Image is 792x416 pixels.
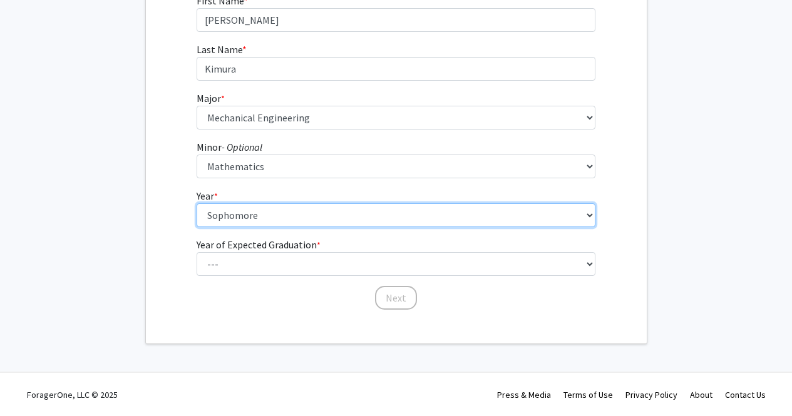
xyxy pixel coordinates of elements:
span: Last Name [197,43,242,56]
a: Contact Us [725,389,766,400]
label: Major [197,91,225,106]
label: Year [197,188,218,203]
a: Terms of Use [563,389,613,400]
iframe: Chat [9,360,53,407]
button: Next [375,286,417,310]
label: Minor [197,140,262,155]
a: About [690,389,712,400]
i: - Optional [222,141,262,153]
a: Privacy Policy [625,389,677,400]
label: Year of Expected Graduation [197,237,321,252]
a: Press & Media [497,389,551,400]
